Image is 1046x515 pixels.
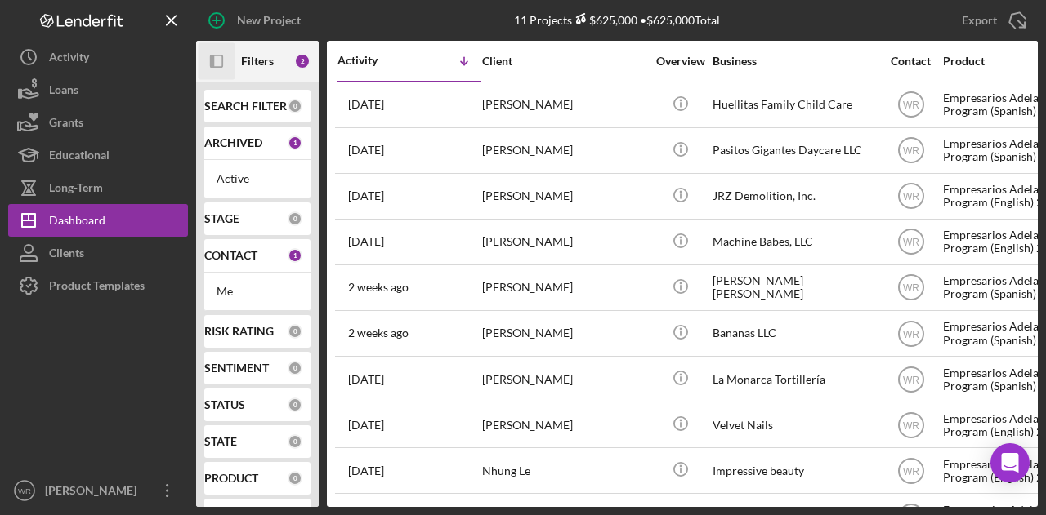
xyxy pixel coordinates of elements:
div: Activity [49,41,89,78]
b: ARCHIVED [204,136,262,149]
div: Dashboard [49,204,105,241]
b: SEARCH FILTER [204,100,287,113]
div: [PERSON_NAME] [482,357,646,401]
div: [PERSON_NAME] [482,266,646,309]
text: WR [903,145,919,157]
div: Export [962,4,997,37]
button: Clients [8,237,188,269]
text: WR [903,374,919,385]
div: Client [482,55,646,68]
button: Export [945,4,1038,37]
div: Business [713,55,876,68]
div: 0 [288,434,302,449]
div: New Project [237,4,301,37]
div: Impressive beauty [713,449,876,492]
button: Product Templates [8,269,188,302]
button: Activity [8,41,188,73]
time: 2025-09-03 05:39 [348,326,409,340]
div: Bananas LLC [713,312,876,355]
text: WR [903,100,919,111]
button: Dashboard [8,204,188,237]
div: 2 [294,53,311,69]
div: 0 [288,471,302,486]
b: STATE [204,435,237,448]
div: Machine Babes, LLC [713,220,876,264]
b: PRODUCT [204,472,258,485]
b: STAGE [204,212,239,225]
div: 0 [288,397,302,412]
div: Nhung Le [482,449,646,492]
div: Pasitos Gigantes Daycare LLC [713,129,876,172]
div: 0 [288,361,302,375]
div: La Monarca Tortillería [713,357,876,401]
button: New Project [196,4,317,37]
div: Velvet Nails [713,403,876,446]
div: [PERSON_NAME] [PERSON_NAME] [713,266,876,309]
div: 11 Projects • $625,000 Total [514,13,720,27]
time: 2025-09-16 03:32 [348,98,384,111]
time: 2025-08-28 01:08 [348,373,384,386]
time: 2025-09-11 18:14 [348,235,384,248]
text: WR [18,486,31,495]
div: Grants [49,106,83,143]
div: 0 [288,324,302,339]
div: Long-Term [49,171,103,208]
div: [PERSON_NAME] [482,175,646,218]
time: 2025-08-25 07:00 [348,464,384,477]
time: 2025-08-27 23:06 [348,419,384,432]
div: Activity [337,54,409,67]
div: Me [217,285,298,298]
div: [PERSON_NAME] [482,312,646,355]
div: Huellitas Family Child Care [713,83,876,127]
button: WR[PERSON_NAME] [8,474,188,507]
button: Loans [8,73,188,106]
div: JRZ Demolition, Inc. [713,175,876,218]
b: Filters [241,55,274,68]
b: RISK RATING [204,325,274,338]
text: WR [903,328,919,340]
button: Educational [8,139,188,171]
div: Product Templates [49,269,145,306]
div: Active [217,172,298,185]
div: [PERSON_NAME] [482,129,646,172]
b: CONTACT [204,249,257,262]
div: 0 [288,211,302,226]
b: SENTIMENT [204,362,269,375]
div: Loans [49,73,78,110]
div: [PERSON_NAME] [41,474,147,511]
div: 0 [288,99,302,113]
time: 2025-09-11 21:44 [348,189,384,202]
time: 2025-09-14 21:23 [348,144,384,157]
div: [PERSON_NAME] [482,403,646,446]
div: [PERSON_NAME] [482,83,646,127]
div: 1 [288,135,302,150]
time: 2025-09-04 00:14 [348,281,409,294]
button: Long-Term [8,171,188,204]
div: Educational [49,139,110,175]
div: Overview [650,55,711,68]
button: Grants [8,106,188,139]
div: $625,000 [572,13,637,27]
div: Contact [880,55,941,68]
div: Clients [49,237,84,273]
div: [PERSON_NAME] [482,220,646,264]
div: Open Intercom Messenger [990,443,1030,482]
text: WR [903,191,919,202]
text: WR [903,465,919,477]
text: WR [903,420,919,431]
b: STATUS [204,398,245,411]
text: WR [903,282,919,294]
text: WR [903,237,919,248]
div: 1 [288,248,302,263]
